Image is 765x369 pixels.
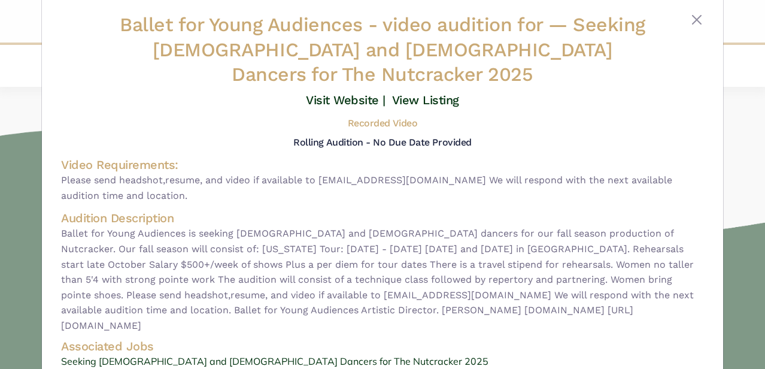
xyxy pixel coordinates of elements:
span: Ballet for Young Audiences is seeking [DEMOGRAPHIC_DATA] and [DEMOGRAPHIC_DATA] dancers for our f... [61,226,704,333]
button: Close [690,13,704,27]
span: Video Requirements: [61,158,178,172]
h4: Audition Description [61,210,704,226]
h5: Recorded Video [348,117,417,130]
span: Ballet for Young Audiences - [120,13,548,36]
span: Please send headshot,resume, and video if available to [EMAIL_ADDRESS][DOMAIN_NAME] We will respo... [61,173,704,203]
span: — Seeking [DEMOGRAPHIC_DATA] and [DEMOGRAPHIC_DATA] Dancers for The Nutcracker 2025 [153,13,645,86]
span: video audition for [382,13,542,36]
h4: Associated Jobs [61,338,704,354]
a: Visit Website | [306,93,385,107]
a: View Listing [392,93,459,107]
h5: Rolling Audition - No Due Date Provided [293,137,471,148]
